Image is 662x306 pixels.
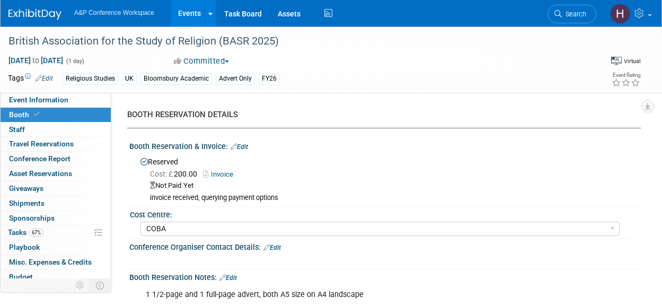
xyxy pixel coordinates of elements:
[5,32,587,51] div: British Association for the Study of Religion (BASR 2025)
[9,139,74,148] span: Travel Reservations
[1,225,111,240] a: Tasks67%
[9,214,55,222] span: Sponsorships
[74,9,154,16] span: A&P Conference Workspace
[36,75,53,82] a: Edit
[612,73,640,78] div: Event Rating
[138,284,540,305] div: 1 1/2-page and 1 full-page advert, both A5 size on A4 landscape
[1,181,111,196] a: Giveaways
[1,270,111,284] a: Budget
[562,10,586,18] span: Search
[8,9,61,20] img: ExhibitDay
[549,55,641,71] div: Event Format
[1,167,111,181] a: Asset Reservations
[9,169,72,178] span: Asset Reservations
[63,73,118,84] div: Religious Studies
[263,244,281,251] a: Edit
[548,5,596,23] a: Search
[1,137,111,151] a: Travel Reservations
[623,57,641,65] div: Virtual
[611,55,641,66] div: Event Format
[34,111,39,117] i: Booth reservation complete
[9,125,25,134] span: Staff
[8,73,53,85] td: Tags
[1,211,111,225] a: Sponsorships
[130,207,636,220] div: Cost Centre:
[90,278,111,292] td: Toggle Event Tabs
[1,93,111,107] a: Event Information
[9,184,43,193] span: Giveaways
[231,143,248,151] a: Edit
[122,73,137,84] div: UK
[170,56,233,67] button: Committed
[8,56,64,65] span: [DATE] [DATE]
[150,170,174,178] span: Cost: £
[9,258,92,266] span: Misc. Expenses & Credits
[8,228,43,237] span: Tasks
[140,73,212,84] div: Bloomsbury Academic
[9,110,41,119] span: Booth
[129,239,641,253] div: Conference Organiser Contact Details:
[150,181,633,191] div: Not Paid Yet
[1,152,111,166] a: Conference Report
[611,57,622,65] img: Format-Virtual.png
[31,56,41,65] span: to
[9,243,40,251] span: Playbook
[9,199,45,207] span: Shipments
[9,95,68,104] span: Event Information
[1,108,111,122] a: Booth
[129,269,641,283] div: Booth Reservation Notes:
[9,154,70,163] span: Conference Report
[219,274,237,282] a: Edit
[127,109,633,120] div: BOOTH RESERVATION DETAILS
[1,240,111,255] a: Playbook
[216,73,255,84] div: Advert Only
[129,138,641,152] div: Booth Reservation & Invoice:
[203,170,239,178] a: Invoice
[259,73,280,84] div: FY26
[610,4,630,24] img: Hannah Siegel
[9,273,33,281] span: Budget
[1,255,111,269] a: Misc. Expenses & Credits
[71,278,90,292] td: Personalize Event Tab Strip
[150,170,201,178] span: 200.00
[137,154,633,203] div: Reserved
[1,196,111,211] a: Shipments
[65,58,84,65] span: (1 day)
[1,123,111,137] a: Staff
[29,229,43,237] span: 67%
[150,194,633,203] div: invoice received, querying payment options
